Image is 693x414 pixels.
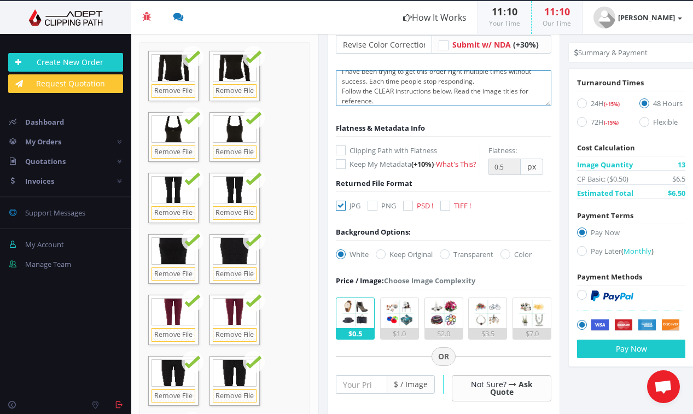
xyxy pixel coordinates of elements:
[417,201,433,211] span: PSD !
[336,178,412,188] span: Returned File Format
[577,272,642,282] span: Payment Methods
[503,5,506,18] span: :
[336,123,425,133] span: Flatness & Metadata Info
[411,159,434,169] span: (+10%)
[25,240,64,249] span: My Account
[340,298,370,328] img: 1.png
[647,370,680,403] div: Open chat
[8,53,123,72] a: Create New Order
[213,389,257,403] a: Remove File
[336,276,384,285] span: Price / Image:
[387,375,435,394] span: $ / Image
[577,143,635,153] span: Cost Calculation
[392,1,477,34] a: How It Works
[336,159,480,170] label: Keep My Metadata -
[471,379,506,389] span: Not Sure?
[488,145,517,156] label: Flatness:
[368,200,396,211] label: PNG
[440,249,493,260] label: Transparent
[454,201,471,211] span: TIFF !
[506,5,517,18] span: 10
[521,159,543,175] span: px
[432,347,456,366] span: OR
[624,246,651,256] span: Monthly
[668,188,685,199] span: $6.50
[25,117,64,127] span: Dashboard
[513,328,551,339] div: $7.0
[25,259,71,269] span: Manage Team
[591,290,633,301] img: PayPal
[152,84,195,98] a: Remove File
[604,119,619,126] span: (-15%)
[376,249,433,260] label: Keep Original
[336,249,369,260] label: White
[577,159,633,170] span: Image Quantity
[577,246,685,260] label: Pay Later
[213,267,257,281] a: Remove File
[500,249,532,260] label: Color
[336,226,411,237] div: Background Options:
[583,1,693,34] a: [PERSON_NAME]
[543,19,571,28] small: Our Time
[8,74,123,93] a: Request Quotation
[452,39,539,50] a: Submit w/ NDA (+30%)
[577,78,644,88] span: Turnaround Times
[336,275,475,286] div: Choose Image Complexity
[593,7,615,28] img: user_default.jpg
[336,200,360,211] label: JPG
[577,98,623,113] label: 24H
[577,227,685,242] label: Pay Now
[213,328,257,342] a: Remove File
[436,159,476,169] a: What's This?
[152,328,195,342] a: Remove File
[604,98,620,108] a: (+15%)
[577,173,628,184] span: CP Basic: ($0.50)
[25,156,66,166] span: Quotations
[574,47,648,58] li: Summary & Payment
[490,379,533,397] a: Ask Quote
[385,298,415,328] img: 2.png
[213,145,257,159] a: Remove File
[559,5,570,18] span: 10
[621,246,654,256] a: (Monthly)
[152,145,195,159] a: Remove File
[672,173,685,184] span: $6.5
[513,39,539,50] span: (+30%)
[555,5,559,18] span: :
[577,211,633,220] span: Payment Terms
[336,35,432,54] input: Your Order Title
[336,375,387,394] input: Your Price
[452,39,511,50] span: Submit w/ NDA
[429,298,459,328] img: 3.png
[8,9,123,26] img: Adept Graphics
[618,13,675,22] strong: [PERSON_NAME]
[425,328,463,339] div: $2.0
[517,298,547,328] img: 5.png
[591,319,680,331] img: Securely by Stripe
[489,19,520,28] small: Your Time
[152,267,195,281] a: Remove File
[469,328,506,339] div: $3.5
[639,98,685,113] label: 48 Hours
[213,84,257,98] a: Remove File
[473,298,503,328] img: 4.png
[152,389,195,403] a: Remove File
[678,159,685,170] span: 13
[381,328,418,339] div: $1.0
[25,208,85,218] span: Support Messages
[492,5,503,18] span: 11
[336,145,480,156] label: Clipping Path with Flatness
[577,188,633,199] span: Estimated Total
[544,5,555,18] span: 11
[577,116,623,131] label: 72H
[336,328,374,339] div: $0.5
[152,206,195,220] a: Remove File
[639,116,685,131] label: Flexible
[25,176,54,186] span: Invoices
[213,206,257,220] a: Remove File
[25,137,61,147] span: My Orders
[577,340,685,358] button: Pay Now
[604,101,620,108] span: (+15%)
[604,117,619,127] a: (-15%)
